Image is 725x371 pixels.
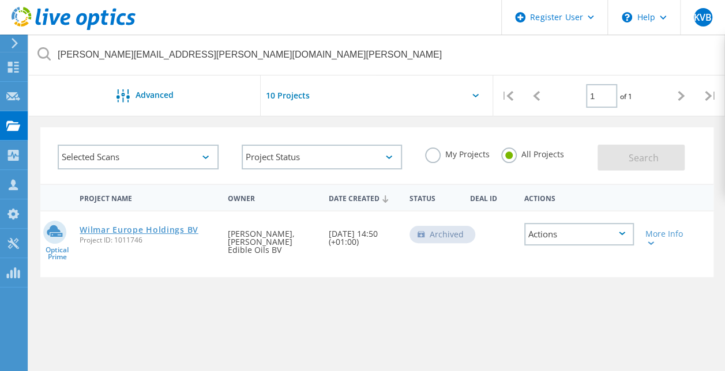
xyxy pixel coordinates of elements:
div: | [696,75,725,116]
div: Project Name [74,187,222,208]
div: Owner [222,187,323,208]
div: Date Created [323,187,404,209]
div: Actions [519,187,640,208]
label: My Projects [425,147,490,158]
div: Actions [524,223,634,245]
button: Search [598,145,685,171]
span: KVB [694,13,712,22]
div: Deal Id [464,187,518,208]
span: Advanced [136,91,174,99]
label: All Projects [501,147,564,158]
span: Optical Prime [40,247,74,260]
div: More Info [645,230,688,246]
span: of 1 [620,92,632,101]
div: Selected Scans [58,145,219,169]
div: [PERSON_NAME], [PERSON_NAME] Edible Oils BV [222,211,323,266]
div: [DATE] 14:50 (+01:00) [323,211,404,258]
svg: \n [622,12,632,22]
a: Wilmar Europe Holdings BV [80,226,198,234]
span: Search [628,152,658,164]
div: Project Status [242,145,403,169]
div: | [493,75,522,116]
a: Live Optics Dashboard [12,24,136,32]
span: Project ID: 1011746 [80,237,216,244]
div: Status [404,187,464,208]
div: Archived [410,226,475,243]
